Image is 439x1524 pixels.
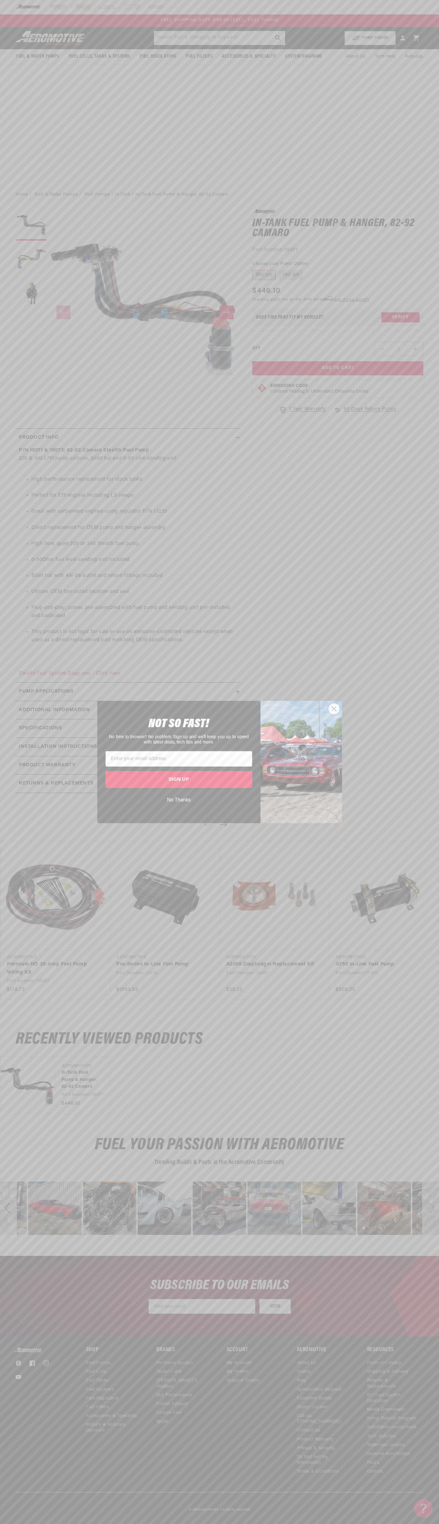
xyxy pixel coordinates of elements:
[148,718,209,730] span: NOT SO FAST!
[329,703,340,714] button: Close dialog
[105,794,252,806] button: No Thanks
[109,735,249,745] span: No time to browse? No problem. Sign up and we'll keep you up to speed with latest deals, tech tip...
[105,751,252,767] input: Enter your email address
[105,771,252,788] button: SIGN UP
[260,701,342,823] img: 85cdd541-2605-488b-b08c-a5ee7b438a35.jpeg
